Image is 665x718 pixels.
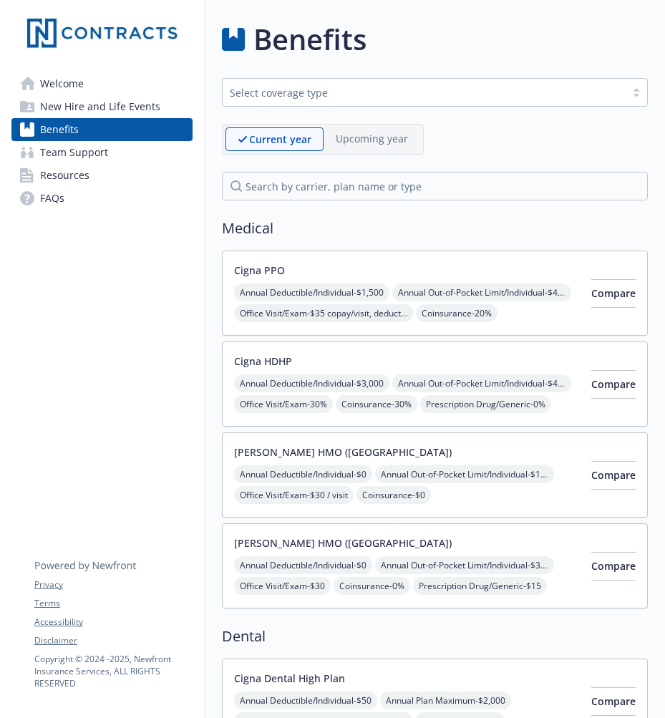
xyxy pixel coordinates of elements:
p: Upcoming year [336,131,408,146]
span: Office Visit/Exam - 30% [234,395,333,413]
button: Compare [591,687,636,716]
span: Annual Deductible/Individual - $0 [234,465,372,483]
button: Compare [591,370,636,399]
span: Coinsurance - 20% [416,304,497,322]
a: Team Support [11,141,193,164]
span: Annual Out-of-Pocket Limit/Individual - $1,500 [375,465,554,483]
h2: Medical [222,218,648,239]
span: Annual Out-of-Pocket Limit/Individual - $4,000 [392,374,571,392]
span: Office Visit/Exam - $35 copay/visit, deductible does not apply [234,304,413,322]
span: New Hire and Life Events [40,95,160,118]
a: Disclaimer [34,634,192,647]
span: Resources [40,164,89,187]
span: Coinsurance - 0% [334,577,410,595]
span: Compare [591,694,636,708]
span: Annual Plan Maximum - $2,000 [380,692,511,709]
h1: Benefits [253,18,367,61]
p: Current year [249,132,311,147]
span: FAQs [40,187,64,210]
div: Select coverage type [230,85,618,100]
button: Cigna Dental High Plan [234,671,345,686]
span: Team Support [40,141,108,164]
span: Annual Deductible/Individual - $1,500 [234,283,389,301]
span: Compare [591,468,636,482]
a: Benefits [11,118,193,141]
button: [PERSON_NAME] HMO ([GEOGRAPHIC_DATA]) [234,445,452,460]
button: Cigna HDHP [234,354,292,369]
span: Annual Out-of-Pocket Limit/Individual - $3,000 [375,556,554,574]
span: Office Visit/Exam - $30 [234,577,331,595]
a: Accessibility [34,616,192,629]
button: Compare [591,279,636,308]
span: Prescription Drug/Generic - $15 [413,577,547,595]
a: FAQs [11,187,193,210]
span: Coinsurance - 30% [336,395,417,413]
button: Compare [591,552,636,581]
span: Upcoming year [324,127,420,151]
a: Terms [34,597,192,610]
button: Compare [591,461,636,490]
input: search by carrier, plan name or type [222,172,648,200]
a: Resources [11,164,193,187]
a: Welcome [11,72,193,95]
h2: Dental [222,626,648,647]
span: Annual Deductible/Individual - $0 [234,556,372,574]
span: Annual Deductible/Individual - $3,000 [234,374,389,392]
button: [PERSON_NAME] HMO ([GEOGRAPHIC_DATA]) [234,535,452,550]
span: Coinsurance - $0 [356,486,431,504]
span: Office Visit/Exam - $30 / visit [234,486,354,504]
span: Welcome [40,72,84,95]
span: Compare [591,559,636,573]
span: Compare [591,286,636,300]
a: Privacy [34,578,192,591]
a: New Hire and Life Events [11,95,193,118]
button: Cigna PPO [234,263,285,278]
span: Annual Out-of-Pocket Limit/Individual - $4,000 [392,283,571,301]
span: Benefits [40,118,79,141]
p: Copyright © 2024 - 2025 , Newfront Insurance Services, ALL RIGHTS RESERVED [34,653,192,689]
span: Annual Deductible/Individual - $50 [234,692,377,709]
span: Prescription Drug/Generic - 0% [420,395,551,413]
span: Compare [591,377,636,391]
